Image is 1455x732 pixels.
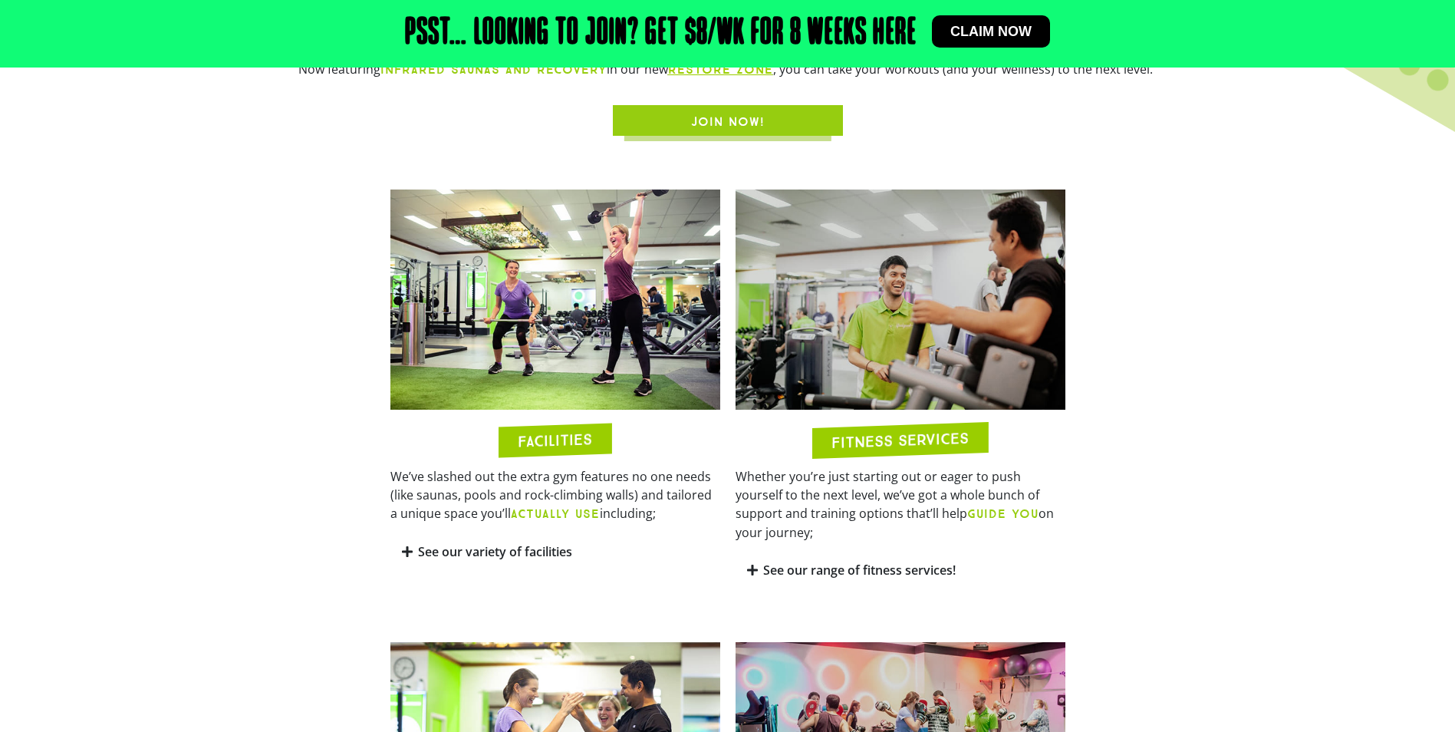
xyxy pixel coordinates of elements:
[380,62,607,77] strong: infrared saunas and recovery
[967,506,1039,521] b: GUIDE YOU
[932,15,1050,48] a: Claim now
[518,431,592,449] h2: FACILITIES
[613,105,843,136] a: JOIN NOW!
[950,25,1032,38] span: Claim now
[298,60,1157,79] p: Now featuring in our new , you can take your workouts (and your wellness) to the next level.
[736,552,1065,589] div: See our range of fitness services!
[691,113,765,131] span: JOIN NOW!
[763,562,956,579] a: See our range of fitness services!
[405,15,917,52] h2: Psst… Looking to join? Get $8/wk for 8 weeks here
[831,430,969,450] h2: FITNESS SERVICES
[418,543,572,560] a: See our variety of facilities
[511,506,600,521] b: ACTUALLY USE
[390,534,720,570] div: See our variety of facilities
[668,62,773,77] a: RESTORE zone
[390,467,720,523] p: We’ve slashed out the extra gym features no one needs (like saunas, pools and rock-climbing walls...
[736,467,1065,542] p: Whether you’re just starting out or eager to push yourself to the next level, we’ve got a whole b...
